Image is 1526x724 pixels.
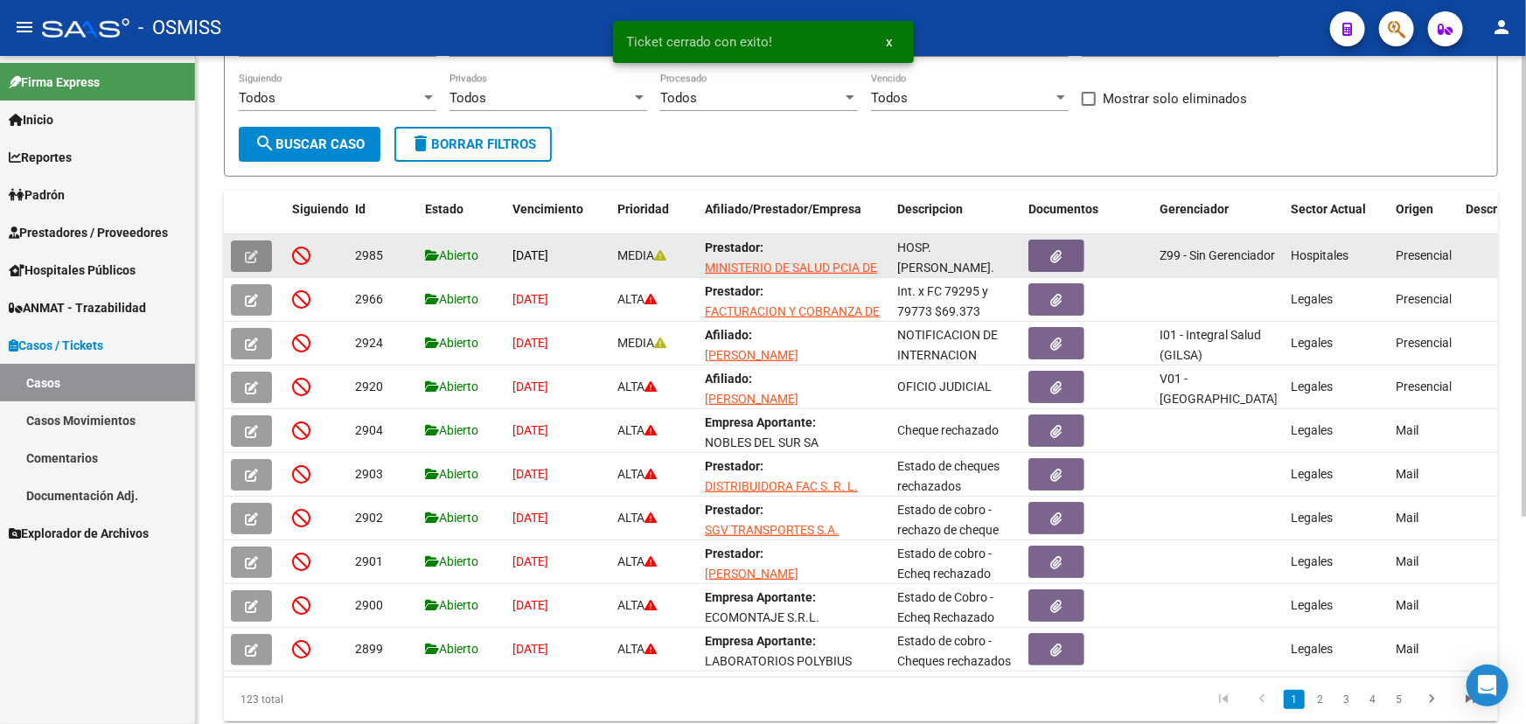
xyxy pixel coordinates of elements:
span: Inicio [9,110,53,129]
span: Estado de cobro - Echeq rechazado [897,546,992,581]
span: [DATE] [512,248,548,262]
span: Mail [1396,467,1418,481]
a: 2 [1310,690,1331,709]
span: Legales [1291,336,1333,350]
span: Abierto [425,598,478,612]
datatable-header-cell: Estado [418,191,505,248]
a: go to last page [1453,690,1487,709]
datatable-header-cell: Descripcion [890,191,1021,248]
span: Mostrar solo eliminados [1103,88,1247,109]
span: Estado de Cobro - Echeq Rechazado [897,590,994,624]
span: ALTA [617,598,657,612]
span: V01 - [GEOGRAPHIC_DATA] [1160,372,1278,406]
span: I01 - Integral Salud (GILSA) [1160,328,1261,362]
span: 2920 [355,379,383,393]
span: Mail [1396,642,1418,656]
div: LABORATORIOS POLYBIUS SOCIEDAD ANONIMA [705,651,883,692]
span: ALTA [617,379,657,393]
li: page 3 [1334,685,1360,714]
span: Estado [425,202,463,216]
span: Estado de cobro - rechazo de cheque [897,503,999,537]
li: page 1 [1281,685,1307,714]
span: 2899 [355,642,383,656]
span: Abierto [425,554,478,568]
span: Legales [1291,598,1333,612]
strong: Empresa Aportante: [705,415,816,429]
span: x [887,34,893,50]
datatable-header-cell: Sector Actual [1284,191,1389,248]
span: HOSP.[PERSON_NAME]. 0137-00006255 [897,240,994,295]
a: 1 [1284,690,1305,709]
span: Cheque rechazado [897,423,999,437]
strong: Afiliado: [705,328,752,342]
span: Hospitales Públicos [9,261,136,280]
span: Hospitales [1291,248,1348,262]
span: [DATE] [512,554,548,568]
span: Borrar Filtros [410,136,536,152]
datatable-header-cell: Vencimiento [505,191,610,248]
a: go to previous page [1245,690,1279,709]
span: Id [355,202,366,216]
button: Buscar Caso [239,127,380,162]
span: FACTURACION Y COBRANZA DE LOS EFECTORES PUBLICOS S.E. [705,304,881,338]
span: Abierto [425,642,478,656]
span: Firma Express [9,73,100,92]
span: Origen [1396,202,1433,216]
span: Mail [1396,511,1418,525]
datatable-header-cell: Documentos [1021,191,1153,248]
span: Gerenciador [1160,202,1229,216]
strong: Empresa Aportante: [705,634,816,648]
span: Mail [1396,598,1418,612]
div: Open Intercom Messenger [1467,665,1509,707]
span: Abierto [425,248,478,262]
span: Presencial [1396,336,1452,350]
datatable-header-cell: Siguiendo [285,191,348,248]
strong: Empresa Aportante: [705,590,816,604]
span: Legales [1291,292,1333,306]
span: Mail [1396,554,1418,568]
datatable-header-cell: Afiliado/Prestador/Empresa [698,191,890,248]
span: SGV TRANSPORTES S.A. [705,523,839,537]
span: DISTRIBUIDORA FAC S. R. L. [705,479,858,493]
span: 2903 [355,467,383,481]
button: x [873,26,907,58]
span: [DATE] [512,292,548,306]
a: 3 [1336,690,1357,709]
strong: Afiliado: [705,372,752,386]
a: 5 [1389,690,1410,709]
span: Documentos [1028,202,1098,216]
li: page 4 [1360,685,1386,714]
span: [DATE] [512,423,548,437]
mat-icon: menu [14,17,35,38]
span: Reportes [9,148,72,167]
datatable-header-cell: Id [348,191,418,248]
span: Legales [1291,467,1333,481]
datatable-header-cell: Gerenciador [1153,191,1284,248]
span: MEDIA [617,248,666,262]
span: Todos [871,90,908,106]
span: [PERSON_NAME] [PERSON_NAME] [705,348,798,382]
span: 2902 [355,511,383,525]
span: NOTIFICACION DE INTERNACION [897,328,998,362]
div: 123 total [224,678,476,721]
span: [PERSON_NAME] [PERSON_NAME] [705,567,798,601]
span: Legales [1291,642,1333,656]
span: Estado de cobro - Cheques rechazados y cheques por cobrar [897,634,1011,688]
strong: Prestador: [705,240,763,254]
a: 4 [1362,690,1383,709]
span: Todos [239,90,275,106]
mat-icon: search [254,133,275,154]
span: Abierto [425,292,478,306]
span: Afiliado/Prestador/Empresa [705,202,861,216]
mat-icon: person [1491,17,1512,38]
span: ALTA [617,511,657,525]
span: Explorador de Archivos [9,524,149,543]
span: ALTA [617,467,657,481]
span: Mail [1396,423,1418,437]
span: Presencial [1396,379,1452,393]
span: MINISTERIO DE SALUD PCIA DE BS AS [705,261,877,295]
span: Prioridad [617,202,669,216]
strong: Prestador: [705,459,763,473]
span: Z99 - Sin Gerenciador [1160,248,1275,262]
span: Estado de cheques rechazados [897,459,1000,493]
